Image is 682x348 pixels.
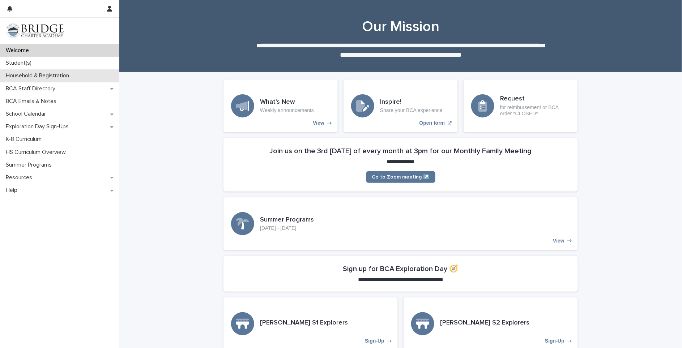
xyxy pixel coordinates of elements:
p: Weekly announcements [260,107,314,113]
p: [DATE] - [DATE] [260,225,314,231]
p: View [553,238,564,244]
p: BCA Emails & Notes [3,98,62,105]
a: View [223,197,578,250]
h3: [PERSON_NAME] S1 Explorers [260,319,348,327]
h2: Sign up for BCA Exploration Day 🧭 [343,265,459,273]
span: Go to Zoom meeting ↗️ [372,175,430,180]
p: BCA Staff Directory [3,85,61,92]
h3: What's New [260,98,314,106]
p: Household & Registration [3,72,75,79]
p: Sign-Up [365,338,384,344]
p: Student(s) [3,60,37,66]
p: Welcome [3,47,35,54]
p: Share your BCA experience [380,107,443,113]
p: Exploration Day Sign-Ups [3,123,74,130]
p: for reimbursement or BCA order *CLOSED* [500,104,570,117]
h3: Summer Programs [260,216,314,224]
h1: Our Mission [223,18,578,35]
p: View [313,120,324,126]
p: Summer Programs [3,162,57,168]
p: Help [3,187,23,194]
h2: Join us on the 3rd [DATE] of every month at 3pm for our Monthly Family Meeting [270,147,532,155]
img: V1C1m3IdTEidaUdm9Hs0 [6,23,64,38]
p: Sign-Up [545,338,564,344]
h3: Inspire! [380,98,443,106]
p: K-8 Curriculum [3,136,47,143]
h3: Request [500,95,570,103]
p: School Calendar [3,111,52,117]
p: Resources [3,174,38,181]
p: Open form [419,120,445,126]
p: HS Curriculum Overview [3,149,72,156]
a: Go to Zoom meeting ↗️ [366,171,435,183]
a: Open form [344,80,458,132]
a: View [223,80,338,132]
h3: [PERSON_NAME] S2 Explorers [440,319,530,327]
